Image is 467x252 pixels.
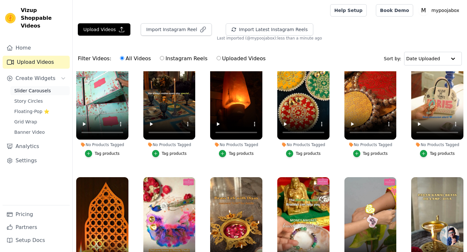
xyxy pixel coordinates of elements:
div: No Products Tagged [210,142,262,147]
label: Uploaded Videos [216,54,266,63]
input: Uploaded Videos [217,56,221,60]
button: Create Widgets [3,72,70,85]
div: No Products Tagged [76,142,128,147]
a: Pricing [3,208,70,221]
a: Setup Docs [3,234,70,247]
div: No Products Tagged [344,142,397,147]
div: No Products Tagged [411,142,463,147]
input: All Videos [120,56,124,60]
button: Tag products [286,150,321,157]
div: Sort by: [384,52,462,65]
div: Open chat [440,226,459,246]
a: Story Circles [10,97,70,106]
text: M [421,7,426,14]
div: Tag products [95,151,120,156]
a: Upload Videos [3,56,70,69]
div: Tag products [296,151,321,156]
a: Analytics [3,140,70,153]
a: Banner Video [10,128,70,137]
span: Last imported (@ mypoojabox ): less than a minute ago [217,36,322,41]
a: Partners [3,221,70,234]
a: Settings [3,154,70,167]
span: Floating-Pop ⭐ [14,108,49,115]
a: Slider Carousels [10,86,70,95]
a: Book Demo [376,4,413,17]
span: Vizup Shoppable Videos [21,6,67,30]
button: Tag products [152,150,187,157]
span: Slider Carousels [14,87,51,94]
div: No Products Tagged [143,142,196,147]
span: Create Widgets [16,74,55,82]
button: Upload Videos [78,23,130,36]
button: Tag products [85,150,120,157]
a: Home [3,41,70,54]
button: Import Latest Instagram Reels [226,23,313,36]
span: Grid Wrap [14,119,37,125]
div: Filter Videos: [78,51,269,66]
div: No Products Tagged [277,142,329,147]
div: Tag products [229,151,254,156]
img: Vizup [5,13,16,23]
p: mypoojabox [429,5,462,16]
input: Instagram Reels [160,56,164,60]
button: Tag products [353,150,388,157]
button: M mypoojabox [418,5,462,16]
div: Tag products [363,151,388,156]
a: Floating-Pop ⭐ [10,107,70,116]
label: Instagram Reels [160,54,208,63]
label: All Videos [120,54,151,63]
span: Story Circles [14,98,43,104]
span: Banner Video [14,129,45,135]
button: Tag products [420,150,455,157]
button: Import Instagram Reel [141,23,212,36]
a: Help Setup [330,4,367,17]
div: Tag products [162,151,187,156]
div: Tag products [430,151,455,156]
button: Tag products [219,150,254,157]
a: Grid Wrap [10,117,70,126]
